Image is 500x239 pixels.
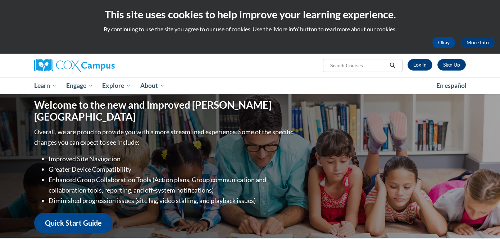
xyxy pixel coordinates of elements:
button: Search [387,61,398,70]
li: Improved Site Navigation [49,154,295,164]
a: More Info [461,37,495,48]
iframe: Button to launch messaging window [471,210,494,233]
div: Main menu [23,77,477,94]
a: Explore [97,77,136,94]
a: En español [432,78,471,93]
a: Engage [62,77,98,94]
input: Search Courses [329,61,387,70]
li: Diminished progression issues (site lag, video stalling, and playback issues) [49,195,295,206]
img: Cox Campus [34,59,115,72]
a: Learn [29,77,62,94]
span: Explore [102,81,131,90]
p: By continuing to use the site you agree to our use of cookies. Use the ‘More info’ button to read... [5,25,495,33]
span: Engage [66,81,93,90]
h2: This site uses cookies to help improve your learning experience. [5,7,495,22]
a: About [136,77,169,94]
h1: Welcome to the new and improved [PERSON_NAME][GEOGRAPHIC_DATA] [34,99,295,123]
span: Learn [34,81,57,90]
span: En español [436,82,467,89]
a: Cox Campus [34,59,171,72]
a: Register [437,59,466,71]
button: Okay [432,37,455,48]
a: Quick Start Guide [34,213,113,233]
p: Overall, we are proud to provide you with a more streamlined experience. Some of the specific cha... [34,127,295,148]
li: Enhanced Group Collaboration Tools (Action plans, Group communication and collaboration tools, re... [49,175,295,195]
span: About [140,81,165,90]
li: Greater Device Compatibility [49,164,295,175]
a: Log In [408,59,432,71]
